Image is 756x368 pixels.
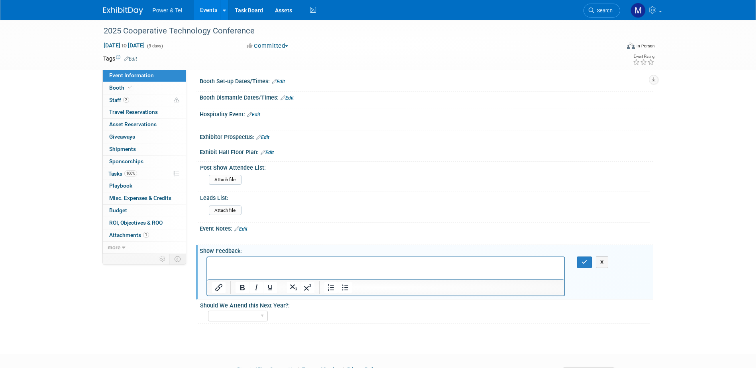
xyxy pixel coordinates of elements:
[109,158,143,164] span: Sponsorships
[261,150,274,155] a: Edit
[103,192,186,204] a: Misc. Expenses & Credits
[109,133,135,140] span: Giveaways
[169,254,186,264] td: Toggle Event Tabs
[103,70,186,82] a: Event Information
[109,219,163,226] span: ROI, Objectives & ROO
[627,43,635,49] img: Format-Inperson.png
[103,229,186,241] a: Attachments1
[103,82,186,94] a: Booth
[103,156,186,168] a: Sponsorships
[200,223,653,233] div: Event Notes:
[594,8,613,14] span: Search
[234,226,247,232] a: Edit
[596,256,609,268] button: X
[108,244,120,251] span: more
[256,135,269,140] a: Edit
[212,282,226,293] button: Insert/edit link
[200,192,650,202] div: Leads List:
[103,180,186,192] a: Playbook
[109,97,129,103] span: Staff
[103,217,186,229] a: ROI, Objectives & ROO
[120,42,128,49] span: to
[103,42,145,49] span: [DATE] [DATE]
[103,106,186,118] a: Travel Reservations
[263,282,277,293] button: Underline
[109,84,134,91] span: Booth
[200,245,653,255] div: Show Feedback:
[200,131,653,141] div: Exhibitor Prospectus:
[128,85,132,90] i: Booth reservation complete
[272,79,285,84] a: Edit
[124,56,137,62] a: Edit
[109,109,158,115] span: Travel Reservations
[109,146,136,152] span: Shipments
[281,95,294,101] a: Edit
[200,92,653,102] div: Booth Dismantle Dates/Times:
[156,254,170,264] td: Personalize Event Tab Strip
[103,205,186,217] a: Budget
[109,195,171,201] span: Misc. Expenses & Credits
[103,94,186,106] a: Staff2
[143,232,149,238] span: 1
[146,43,163,49] span: (3 days)
[103,55,137,63] td: Tags
[174,97,179,104] span: Potential Scheduling Conflict -- at least one attendee is tagged in another overlapping event.
[236,282,249,293] button: Bold
[103,7,143,15] img: ExhibitDay
[287,282,300,293] button: Subscript
[244,42,291,50] button: Committed
[123,97,129,103] span: 2
[103,143,186,155] a: Shipments
[573,41,655,53] div: Event Format
[636,43,655,49] div: In-Person
[124,170,137,176] span: 100%
[301,282,314,293] button: Superscript
[103,242,186,254] a: more
[200,146,653,157] div: Exhibit Hall Floor Plan:
[583,4,620,18] a: Search
[153,7,182,14] span: Power & Tel
[200,299,650,309] div: Should We Attend this Next Year?:
[249,282,263,293] button: Italic
[109,232,149,238] span: Attachments
[200,75,653,86] div: Booth Set-up Dates/Times:
[324,282,338,293] button: Numbered list
[207,257,565,279] iframe: Rich Text Area
[103,119,186,131] a: Asset Reservations
[103,131,186,143] a: Giveaways
[633,55,654,59] div: Event Rating
[630,3,646,18] img: Michael Mackeben
[200,162,650,172] div: Post Show Attendee List:
[101,24,608,38] div: 2025 Cooperative Technology Conference
[109,182,132,189] span: Playbook
[247,112,260,117] a: Edit
[109,207,127,213] span: Budget
[109,121,157,127] span: Asset Reservations
[338,282,352,293] button: Bullet list
[200,108,653,119] div: Hospitality Event:
[109,72,154,78] span: Event Information
[108,170,137,177] span: Tasks
[103,168,186,180] a: Tasks100%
